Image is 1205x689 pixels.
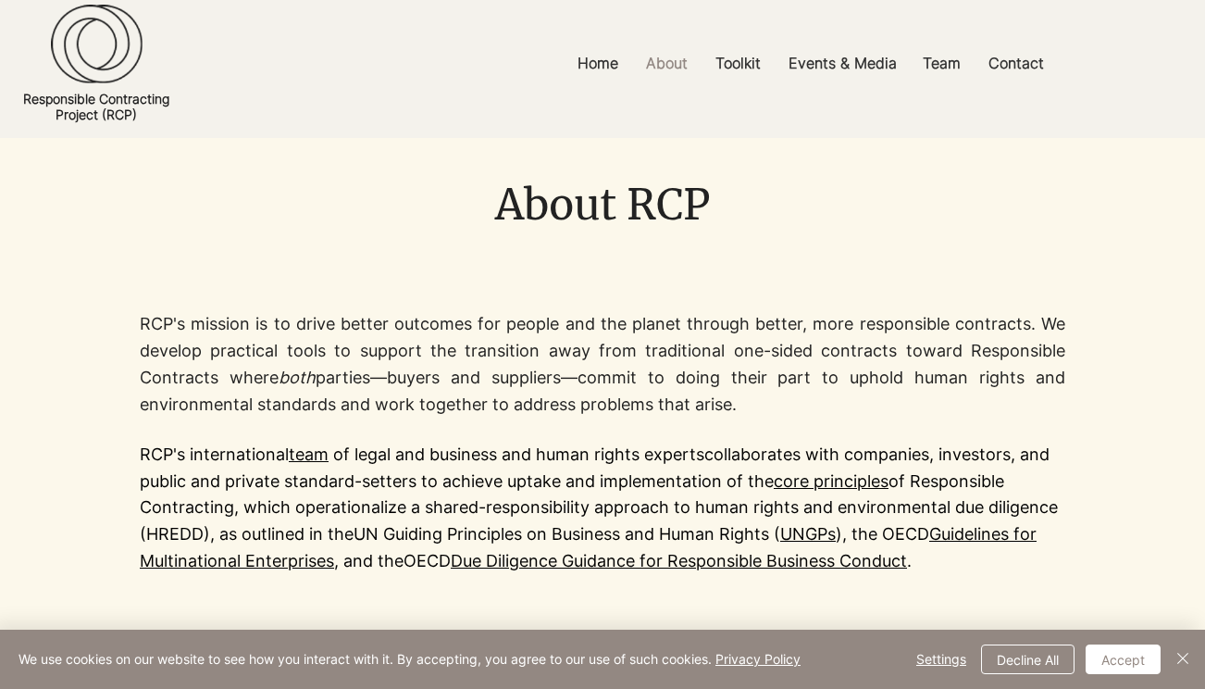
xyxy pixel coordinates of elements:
[774,471,888,491] a: core principles
[1086,645,1161,674] button: Accept
[140,524,1037,570] a: Guidelines for Multinational Enterprises
[981,645,1075,674] button: Decline All
[354,524,780,544] a: UN Guiding Principles on Business and Human Rights (
[564,43,632,84] a: Home
[404,551,451,570] a: OECD
[916,645,966,673] span: Settings
[1172,645,1194,674] button: Close
[23,91,169,122] a: Responsible ContractingProject (RCP)
[289,445,329,464] a: team
[333,445,704,464] a: of legal and business and human rights experts
[632,43,702,84] a: About
[1172,647,1194,670] img: Close
[779,43,906,84] p: Events & Media
[909,43,975,84] a: Team
[702,43,775,84] a: Toolkit
[706,43,770,84] p: Toolkit
[279,368,316,387] span: both
[451,551,907,570] a: Due Diligence Guidance for Responsible Business Conduct
[780,524,836,544] a: UNGPs
[140,442,1065,575] p: RCP's international collaborates with companies, investors, and public and private standard-sette...
[979,43,1053,84] p: Contact
[19,651,801,668] span: We use cookies on our website to see how you interact with it. By accepting, you agree to our use...
[913,43,970,84] p: Team
[637,43,697,84] p: About
[265,176,939,234] h1: About RCP
[975,43,1058,84] a: Contact
[568,43,627,84] p: Home
[140,311,1065,418] p: RCP's mission is to drive better outcomes for people and the planet through better, more responsi...
[416,43,1205,84] nav: Site
[715,651,801,667] a: Privacy Policy
[836,524,842,544] a: )
[775,43,909,84] a: Events & Media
